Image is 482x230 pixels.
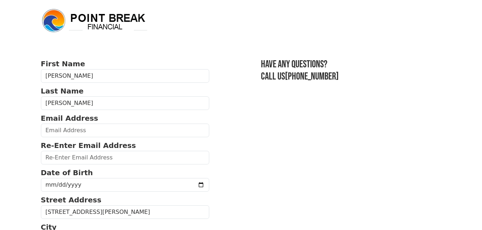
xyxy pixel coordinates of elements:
input: Re-Enter Email Address [41,151,210,164]
img: logo.png [41,8,149,34]
strong: First Name [41,59,85,68]
h3: Have any questions? [261,58,441,71]
strong: Date of Birth [41,168,93,177]
h3: Call us [261,71,441,83]
input: Last Name [41,96,210,110]
a: [PHONE_NUMBER] [285,71,339,82]
strong: Street Address [41,196,102,204]
strong: Email Address [41,114,98,123]
strong: Re-Enter Email Address [41,141,136,150]
strong: Last Name [41,87,84,95]
input: First Name [41,69,210,83]
input: Street Address [41,205,210,219]
input: Email Address [41,124,210,137]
